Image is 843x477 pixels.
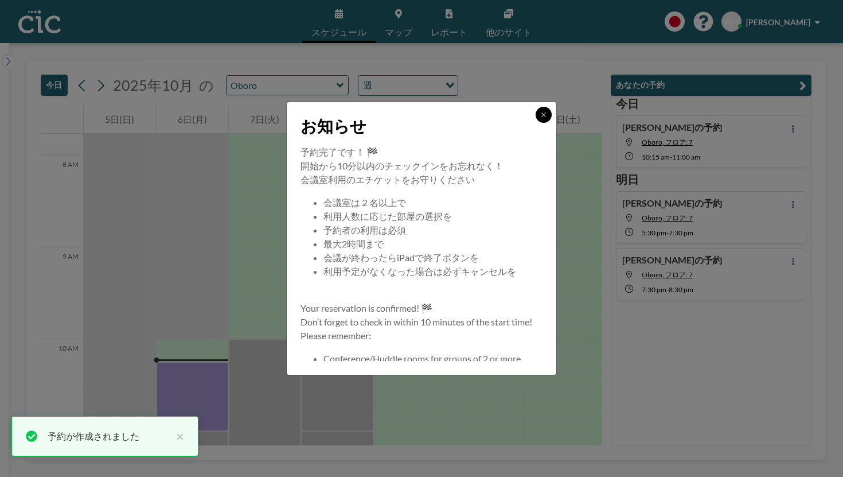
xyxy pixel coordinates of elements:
span: 開始から10分以内のチェックインをお忘れなく！ [300,160,504,171]
span: 会議が終わったらiPadで終了ボタンを [323,252,479,263]
span: 最大2時間まで [323,238,384,249]
span: お知らせ [300,116,366,136]
span: 利用人数に応じた部屋の選択を [323,211,452,222]
span: Don’t forget to check in within 10 minutes of the start time! [300,316,532,327]
div: 予約が作成されました [48,429,170,443]
span: 予約完了です！ 🏁 [300,146,378,157]
span: 利用予定がなくなった場合は必ずキャンセルを [323,266,516,277]
span: 会議室利用のエチケットをお守りください [300,174,475,185]
span: 予約者の利用は必須 [323,224,406,235]
span: Conference/Huddle rooms for groups of 2 or more [323,353,521,364]
span: 会議室は２名以上で [323,197,406,208]
span: Your reservation is confirmed! 🏁 [300,303,432,313]
span: Please remember: [300,330,371,341]
button: close [170,429,184,443]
